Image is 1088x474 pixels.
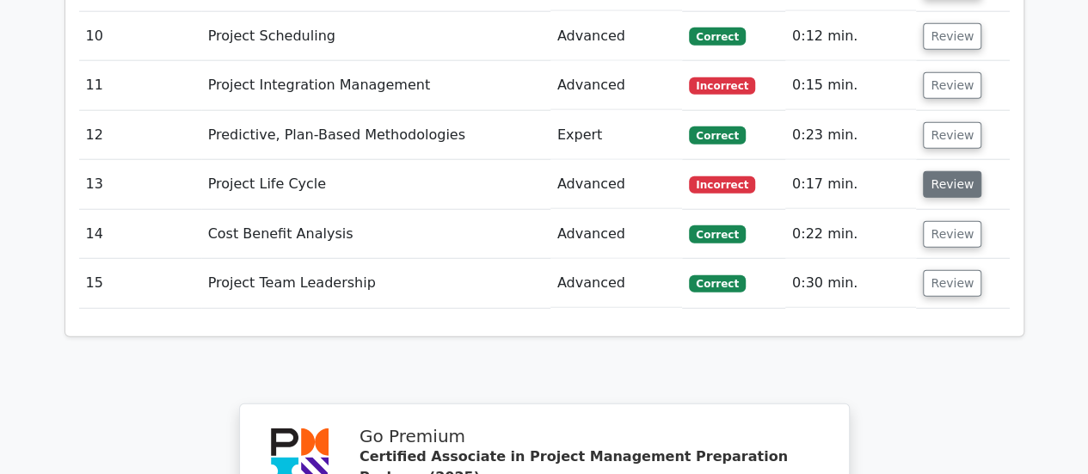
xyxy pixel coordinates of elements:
[785,160,916,209] td: 0:17 min.
[785,12,916,61] td: 0:12 min.
[785,210,916,259] td: 0:22 min.
[785,259,916,308] td: 0:30 min.
[79,210,201,259] td: 14
[689,28,745,45] span: Correct
[79,12,201,61] td: 10
[79,160,201,209] td: 13
[201,160,550,209] td: Project Life Cycle
[79,61,201,110] td: 11
[923,221,981,248] button: Review
[550,61,683,110] td: Advanced
[923,23,981,50] button: Review
[689,225,745,243] span: Correct
[923,72,981,99] button: Review
[201,111,550,160] td: Predictive, Plan-Based Methodologies
[79,111,201,160] td: 12
[785,111,916,160] td: 0:23 min.
[923,122,981,149] button: Review
[201,12,550,61] td: Project Scheduling
[201,210,550,259] td: Cost Benefit Analysis
[689,77,755,95] span: Incorrect
[550,111,683,160] td: Expert
[550,259,683,308] td: Advanced
[689,275,745,292] span: Correct
[550,12,683,61] td: Advanced
[785,61,916,110] td: 0:15 min.
[201,259,550,308] td: Project Team Leadership
[550,160,683,209] td: Advanced
[689,176,755,194] span: Incorrect
[550,210,683,259] td: Advanced
[201,61,550,110] td: Project Integration Management
[923,270,981,297] button: Review
[923,171,981,198] button: Review
[79,259,201,308] td: 15
[689,126,745,144] span: Correct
